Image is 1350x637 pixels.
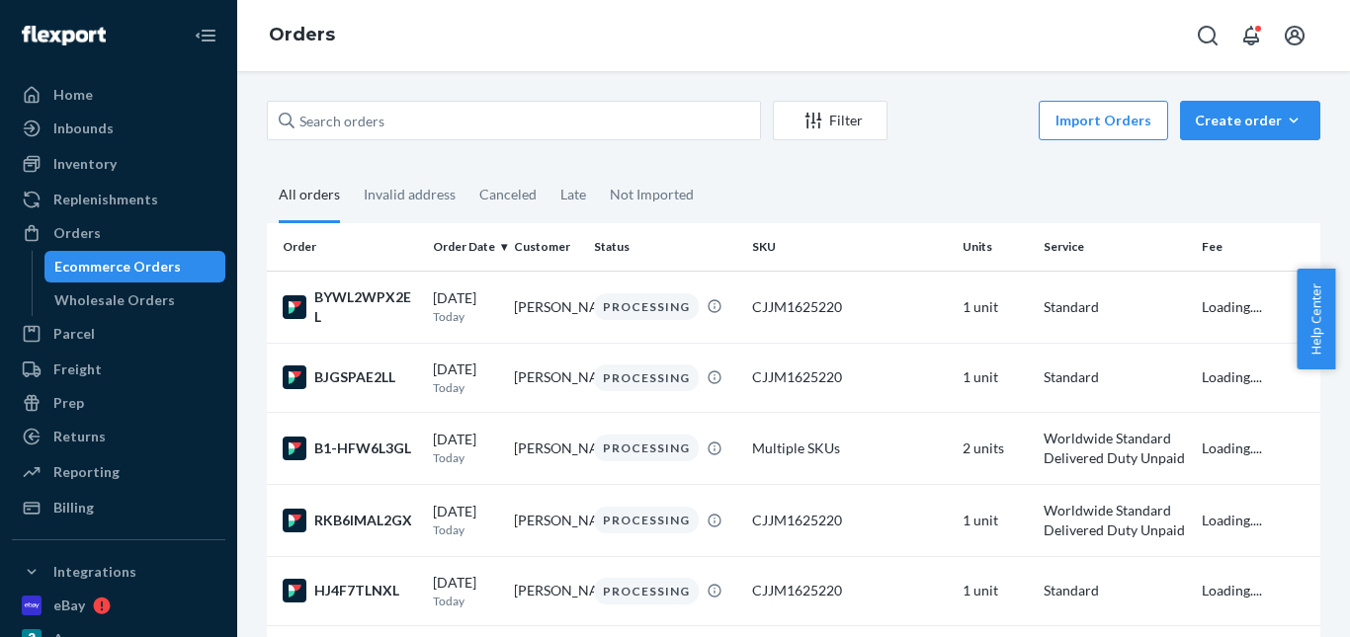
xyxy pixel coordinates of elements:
[283,365,417,389] div: BJGSPAE2LL
[1044,429,1186,468] p: Worldwide Standard Delivered Duty Unpaid
[433,379,498,396] p: Today
[53,393,84,413] div: Prep
[752,581,947,600] div: CJJM1625220
[744,412,955,484] td: Multiple SKUs
[1044,297,1186,317] p: Standard
[433,593,498,609] p: Today
[253,7,351,64] ol: breadcrumbs
[773,101,887,140] button: Filter
[744,223,955,271] th: SKU
[12,421,225,452] a: Returns
[1231,16,1271,55] button: Open notifications
[53,359,102,379] div: Freight
[1044,581,1186,600] p: Standard
[283,509,417,532] div: RKB6IMAL2GX
[1180,101,1320,140] button: Create order
[1194,271,1320,343] td: Loading....
[1194,223,1320,271] th: Fee
[514,238,579,255] div: Customer
[479,169,537,220] div: Canceled
[12,354,225,385] a: Freight
[53,223,101,243] div: Orders
[506,343,587,412] td: [PERSON_NAME]
[12,184,225,215] a: Replenishments
[506,484,587,556] td: [PERSON_NAME]
[53,562,136,582] div: Integrations
[1188,16,1227,55] button: Open Search Box
[364,169,456,220] div: Invalid address
[1297,269,1335,369] button: Help Center
[425,223,506,271] th: Order Date
[269,24,335,45] a: Orders
[12,217,225,249] a: Orders
[53,154,117,174] div: Inventory
[1195,111,1306,130] div: Create order
[752,297,947,317] div: CJJM1625220
[1194,556,1320,625] td: Loading....
[283,437,417,460] div: B1-HFW6L3GL
[594,507,699,533] div: PROCESSING
[12,456,225,488] a: Reporting
[955,484,1036,556] td: 1 unit
[283,579,417,602] div: HJ4F7TLNXL
[54,290,175,310] div: Wholesale Orders
[22,26,106,45] img: Flexport logo
[12,79,225,111] a: Home
[506,556,587,625] td: [PERSON_NAME]
[955,343,1036,412] td: 1 unit
[955,556,1036,625] td: 1 unit
[53,462,120,482] div: Reporting
[586,223,744,271] th: Status
[1194,343,1320,412] td: Loading....
[283,287,417,327] div: BYWL2WPX2EL
[53,427,106,446] div: Returns
[1194,412,1320,484] td: Loading....
[433,308,498,325] p: Today
[12,387,225,419] a: Prep
[12,556,225,588] button: Integrations
[433,449,498,466] p: Today
[433,430,498,466] div: [DATE]
[506,412,587,484] td: [PERSON_NAME]
[53,596,85,615] div: eBay
[267,101,761,140] input: Search orders
[44,251,226,282] a: Ecommerce Orders
[1275,16,1314,55] button: Open account menu
[12,318,225,350] a: Parcel
[594,293,699,320] div: PROCESSING
[53,190,158,209] div: Replenishments
[1039,101,1168,140] button: Import Orders
[560,169,586,220] div: Late
[1036,223,1194,271] th: Service
[433,521,498,538] p: Today
[12,113,225,144] a: Inbounds
[1194,484,1320,556] td: Loading....
[752,367,947,387] div: CJJM1625220
[955,412,1036,484] td: 2 units
[53,85,93,105] div: Home
[506,271,587,343] td: [PERSON_NAME]
[594,435,699,461] div: PROCESSING
[610,169,694,220] div: Not Imported
[433,502,498,538] div: [DATE]
[44,284,226,316] a: Wholesale Orders
[1044,367,1186,387] p: Standard
[186,16,225,55] button: Close Navigation
[594,578,699,604] div: PROCESSING
[1044,501,1186,540] p: Worldwide Standard Delivered Duty Unpaid
[955,223,1036,271] th: Units
[594,364,699,391] div: PROCESSING
[54,257,181,277] div: Ecommerce Orders
[955,271,1036,343] td: 1 unit
[774,111,886,130] div: Filter
[433,359,498,396] div: [DATE]
[12,590,225,621] a: eBay
[12,148,225,180] a: Inventory
[433,288,498,325] div: [DATE]
[279,169,340,223] div: All orders
[12,492,225,523] a: Billing
[53,119,114,138] div: Inbounds
[53,498,94,518] div: Billing
[267,223,425,271] th: Order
